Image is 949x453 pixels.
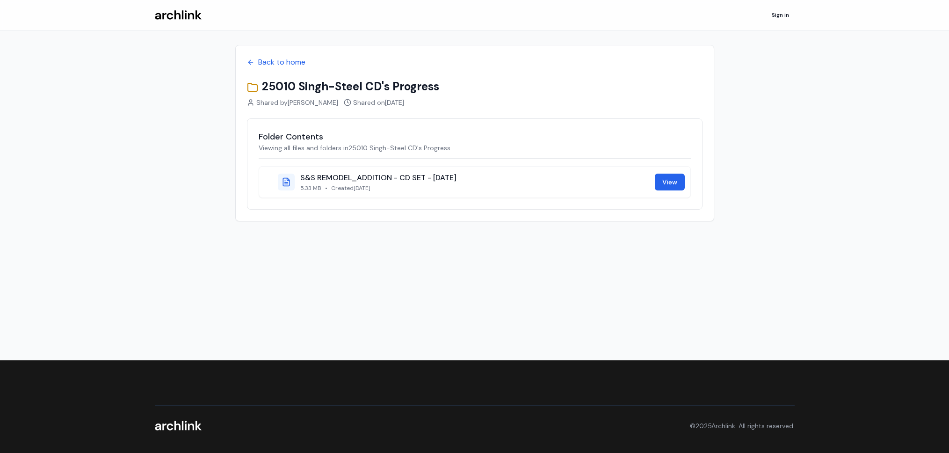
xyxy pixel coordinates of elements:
span: • [325,184,327,192]
p: Viewing all files and folders in 25010 Singh-Steel CD's Progress [259,143,691,153]
span: Shared by [PERSON_NAME] [256,98,338,107]
p: © 2025 Archlink. All rights reserved. [690,421,795,431]
a: View [655,174,685,190]
span: Shared on [DATE] [353,98,404,107]
a: Back to home [247,57,703,68]
a: Sign in [766,7,795,22]
img: Archlink [155,421,202,431]
h1: 25010 Singh-Steel CD's Progress [247,79,703,94]
h2: Folder Contents [259,130,691,143]
span: 5.33 MB [300,184,321,192]
span: Created [DATE] [331,184,370,192]
h4: S&S REMODEL_ADDITION - CD SET - [DATE] [300,172,649,183]
img: Archlink [155,10,202,20]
